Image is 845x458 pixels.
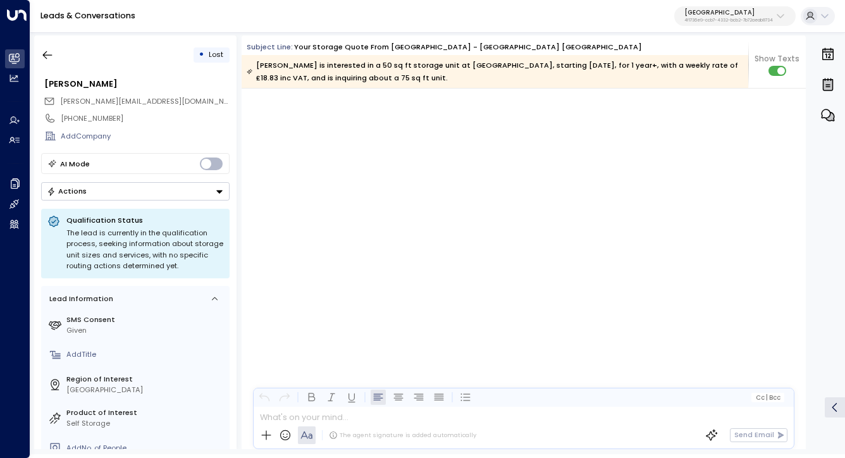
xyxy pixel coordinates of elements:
[66,349,225,360] div: AddTitle
[66,374,225,385] label: Region of Interest
[755,53,799,65] span: Show Texts
[66,443,225,454] div: AddNo. of People
[47,187,87,195] div: Actions
[66,314,225,325] label: SMS Consent
[247,42,293,52] span: Subject Line:
[294,42,642,53] div: Your storage quote from [GEOGRAPHIC_DATA] - [GEOGRAPHIC_DATA] [GEOGRAPHIC_DATA]
[751,393,784,402] button: Cc|Bcc
[247,59,742,84] div: [PERSON_NAME] is interested in a 50 sq ft storage unit at [GEOGRAPHIC_DATA], starting [DATE], for...
[684,9,773,16] p: [GEOGRAPHIC_DATA]
[66,385,225,395] div: [GEOGRAPHIC_DATA]
[46,294,113,304] div: Lead Information
[766,394,768,401] span: |
[60,158,90,170] div: AI Mode
[66,418,225,429] div: Self Storage
[257,390,272,405] button: Undo
[329,431,476,440] div: The agent signature is added automatically
[66,325,225,336] div: Given
[40,10,135,21] a: Leads & Conversations
[41,182,230,201] div: Button group with a nested menu
[277,390,292,405] button: Redo
[66,215,223,225] p: Qualification Status
[199,46,204,64] div: •
[60,96,242,106] span: [PERSON_NAME][EMAIL_ADDRESS][DOMAIN_NAME]
[674,6,796,27] button: [GEOGRAPHIC_DATA]4f1736e9-ccb7-4332-bcb2-7b72aeab8734
[209,49,223,59] span: Lost
[66,407,225,418] label: Product of Interest
[684,18,773,23] p: 4f1736e9-ccb7-4332-bcb2-7b72aeab8734
[756,394,780,401] span: Cc Bcc
[61,131,229,142] div: AddCompany
[44,78,229,90] div: [PERSON_NAME]
[61,113,229,124] div: [PHONE_NUMBER]
[66,228,223,272] div: The lead is currently in the qualification process, seeking information about storage unit sizes ...
[60,96,230,107] span: Dale.fellows@outlook.com
[41,182,230,201] button: Actions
